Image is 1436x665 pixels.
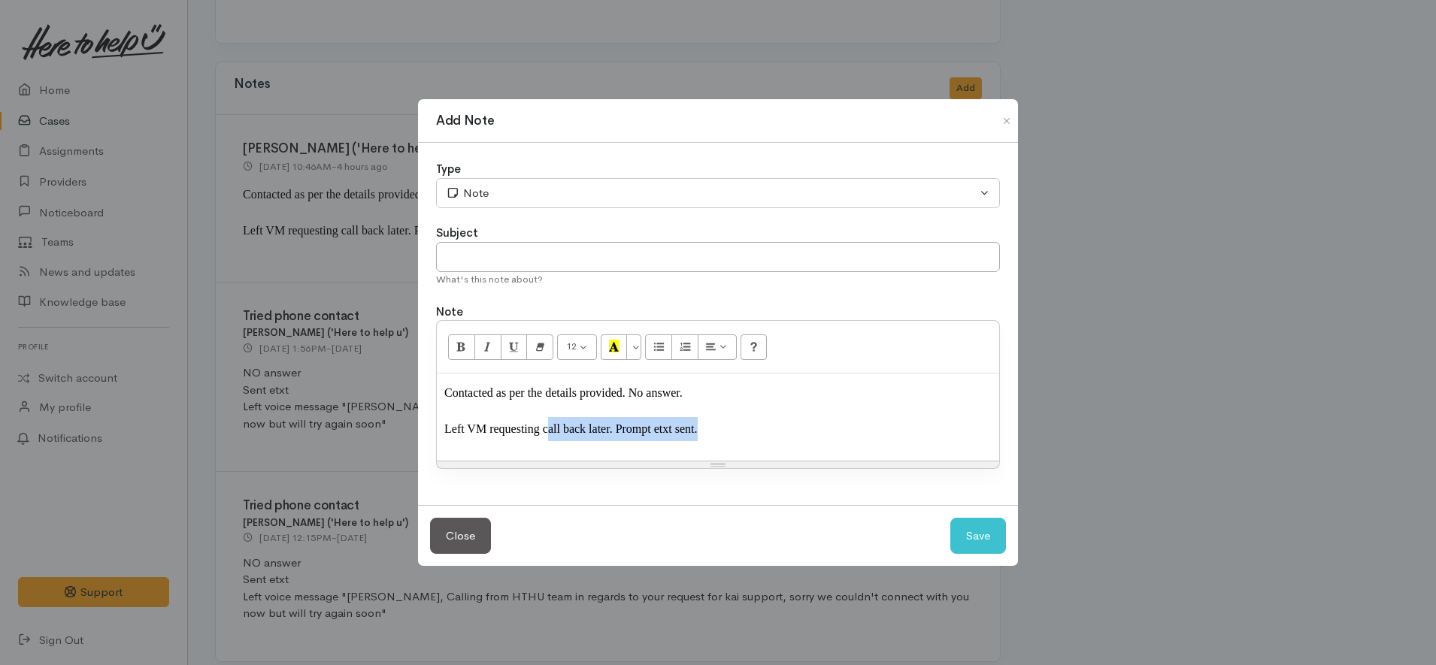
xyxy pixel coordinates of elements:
[995,112,1019,130] button: Close
[436,178,1000,209] button: Note
[741,334,768,360] button: Help
[436,225,478,242] label: Subject
[950,518,1006,555] button: Save
[526,334,553,360] button: Remove Font Style (CTRL+\)
[645,334,672,360] button: Unordered list (CTRL+SHIFT+NUM7)
[444,386,683,399] span: Contacted as per the details provided. No answer.
[444,422,698,435] span: Left VM requesting call back later. Prompt etxt sent.
[626,334,641,360] button: More Color
[437,461,999,468] div: Resize
[474,334,501,360] button: Italic (CTRL+I)
[557,334,597,360] button: Font Size
[601,334,628,360] button: Recent Color
[671,334,698,360] button: Ordered list (CTRL+SHIFT+NUM8)
[698,334,737,360] button: Paragraph
[436,161,461,178] label: Type
[436,272,1000,287] div: What's this note about?
[430,518,491,555] button: Close
[436,111,494,131] h1: Add Note
[446,185,977,202] div: Note
[436,304,463,321] label: Note
[448,334,475,360] button: Bold (CTRL+B)
[566,340,577,352] span: 12
[501,334,528,360] button: Underline (CTRL+U)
